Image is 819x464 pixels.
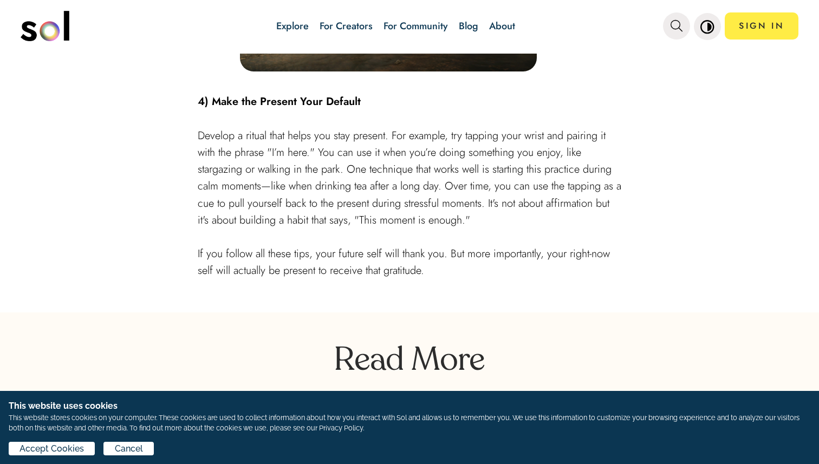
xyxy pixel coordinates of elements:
a: For Creators [320,19,373,33]
a: About [489,19,515,33]
button: Cancel [103,442,153,455]
p: This website stores cookies on your computer. These cookies are used to collect information about... [9,413,810,433]
button: Accept Cookies [9,442,95,455]
span: Develop a ritual that helps you stay present. For example, try tapping your wrist and pairing it ... [198,128,621,228]
a: For Community [383,19,448,33]
a: Blog [459,19,478,33]
strong: 4) Make the Present Your Default [198,94,361,109]
nav: main navigation [21,7,798,45]
a: SIGN IN [725,12,798,40]
img: logo [21,11,69,41]
span: Accept Cookies [19,442,84,455]
span: If you follow all these tips, your future self will thank you. But more importantly, your right-n... [198,246,610,278]
h1: This website uses cookies [9,400,810,413]
a: Explore [276,19,309,33]
span: Cancel [115,442,143,455]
